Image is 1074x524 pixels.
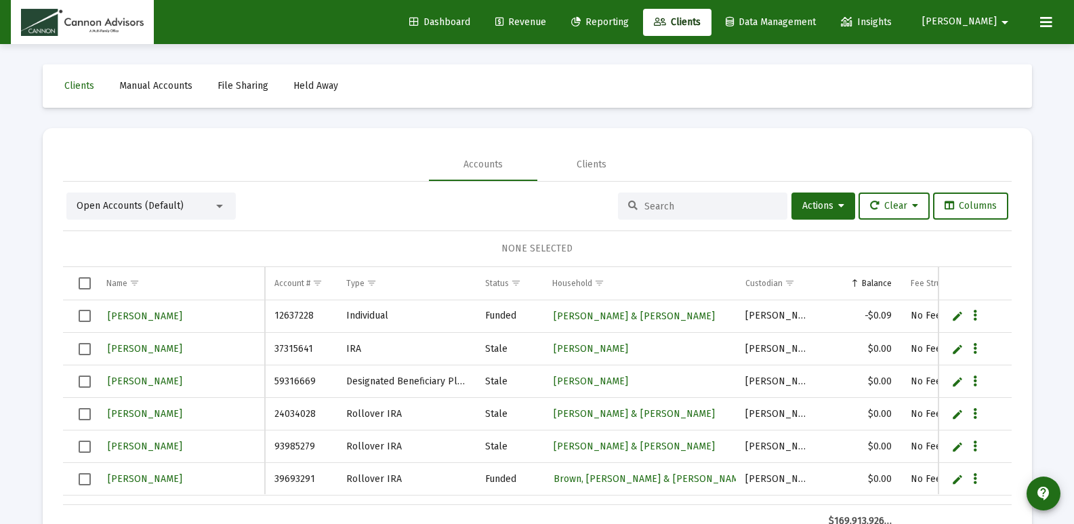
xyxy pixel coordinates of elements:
span: Clear [870,200,918,211]
a: Insights [830,9,903,36]
td: [PERSON_NAME] [736,430,819,463]
a: [PERSON_NAME] [552,339,629,359]
div: Stale [485,375,533,388]
a: Brown, [PERSON_NAME] & [PERSON_NAME] [552,469,749,489]
span: [PERSON_NAME] [108,441,182,452]
span: Show filter options for column 'Account #' [312,278,323,288]
div: Balance [862,278,892,289]
span: [PERSON_NAME] [108,473,182,485]
td: Column Custodian [736,267,819,300]
span: [PERSON_NAME] [108,310,182,322]
div: Stale [485,342,533,356]
span: Clients [654,16,701,28]
span: [PERSON_NAME] & [PERSON_NAME] [554,310,715,322]
td: [PERSON_NAME] [736,300,819,333]
span: Dashboard [409,16,470,28]
td: 59316669 [265,365,337,398]
span: Manual Accounts [119,80,192,92]
div: Custodian [745,278,783,289]
div: Status [485,278,509,289]
button: Actions [791,193,855,220]
a: Edit [951,473,964,485]
a: Edit [951,408,964,420]
div: Account # [274,278,310,289]
span: [PERSON_NAME] [108,408,182,420]
div: Select row [79,473,91,485]
td: Individual [337,300,476,333]
td: 37315641 [265,333,337,365]
a: Held Away [283,73,349,100]
a: File Sharing [207,73,279,100]
mat-icon: arrow_drop_down [997,9,1013,36]
a: Edit [951,441,964,453]
span: File Sharing [218,80,268,92]
a: [PERSON_NAME] [106,437,184,456]
a: [PERSON_NAME] & [PERSON_NAME] [552,404,716,424]
div: Clients [577,158,606,172]
span: Clients [64,80,94,92]
div: Select row [79,441,91,453]
span: Held Away [293,80,338,92]
a: [PERSON_NAME] [106,371,184,391]
td: Rollover IRA [337,430,476,463]
div: Select row [79,376,91,388]
td: 12637228 [265,300,337,333]
div: Fee Structure(s) [911,278,970,289]
span: [PERSON_NAME] & [PERSON_NAME] [554,441,715,452]
div: Select row [79,310,91,322]
a: Edit [951,376,964,388]
span: Revenue [495,16,546,28]
td: -$0.09 [819,300,902,333]
a: [PERSON_NAME] & [PERSON_NAME] [552,437,716,456]
td: Column Account # [265,267,337,300]
td: Column Balance [819,267,902,300]
span: Show filter options for column 'Custodian' [785,278,795,288]
span: [PERSON_NAME] [554,343,628,355]
span: Reporting [571,16,629,28]
span: Show filter options for column 'Status' [511,278,521,288]
td: [PERSON_NAME] [736,398,819,430]
img: Dashboard [21,9,144,36]
div: Funded [485,309,533,323]
span: [PERSON_NAME] & [PERSON_NAME] [554,408,715,420]
td: 24034028 [265,398,337,430]
td: $0.00 [819,365,902,398]
td: $0.00 [819,463,902,496]
span: [PERSON_NAME] [554,376,628,387]
a: Clients [54,73,105,100]
span: Brown, [PERSON_NAME] & [PERSON_NAME] [554,473,747,485]
td: 39693291 [265,463,337,496]
button: Clear [859,193,930,220]
button: Columns [933,193,1008,220]
a: Manual Accounts [108,73,203,100]
td: Column Household [543,267,736,300]
span: [PERSON_NAME] [108,343,182,355]
td: Rollover IRA [337,398,476,430]
div: Stale [485,407,533,421]
div: Name [106,278,127,289]
td: [PERSON_NAME] [736,365,819,398]
a: Data Management [715,9,827,36]
td: $0.00 [819,398,902,430]
a: Reporting [560,9,640,36]
div: NONE SELECTED [74,242,1001,256]
a: [PERSON_NAME] [106,306,184,326]
span: Open Accounts (Default) [77,200,184,211]
td: [PERSON_NAME] [736,463,819,496]
div: Funded [485,472,533,486]
span: Show filter options for column 'Type' [367,278,377,288]
span: Columns [945,200,997,211]
td: Designated Beneficiary Plan [337,365,476,398]
span: Show filter options for column 'Name' [129,278,140,288]
td: $0.00 [819,333,902,365]
div: Accounts [463,158,503,172]
td: [PERSON_NAME] [736,333,819,365]
span: Actions [802,200,844,211]
td: Column Type [337,267,476,300]
a: [PERSON_NAME] [106,339,184,359]
div: Select row [79,408,91,420]
button: [PERSON_NAME] [906,8,1029,35]
span: Insights [841,16,892,28]
a: [PERSON_NAME] [106,469,184,489]
span: Show filter options for column 'Household' [594,278,604,288]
